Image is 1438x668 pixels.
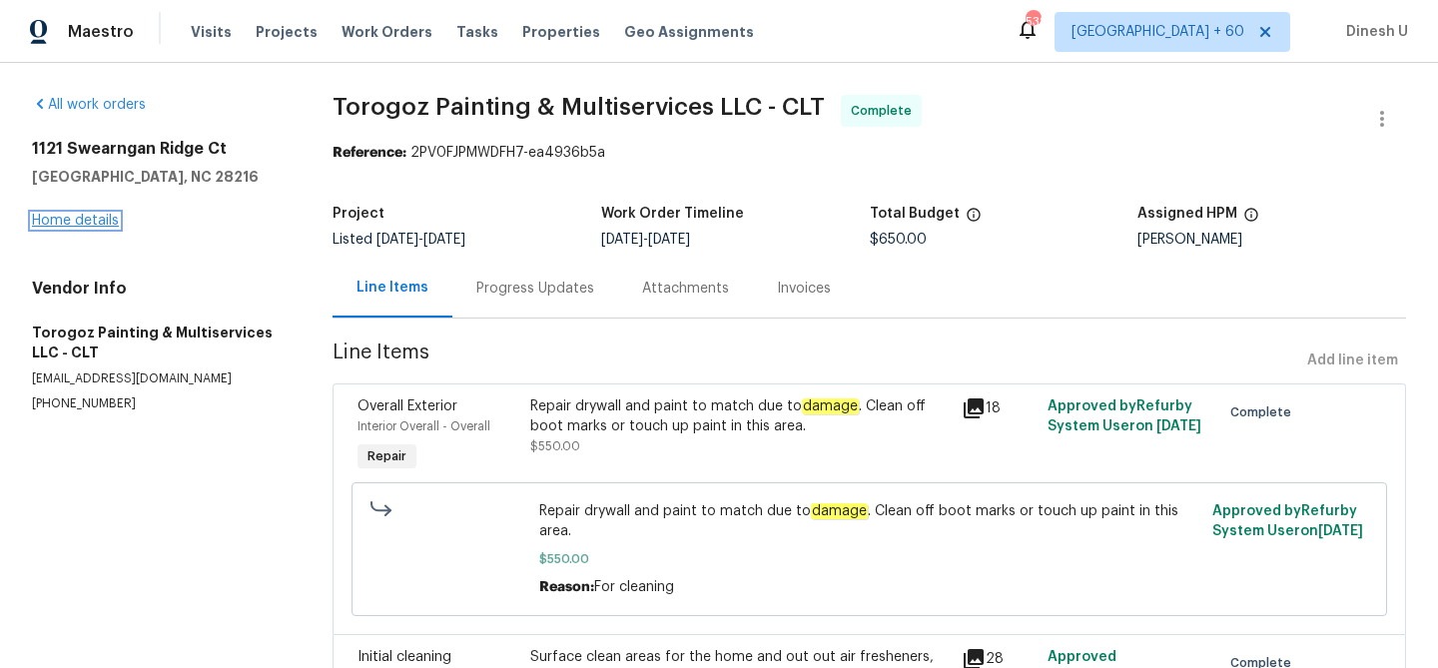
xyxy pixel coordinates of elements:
p: [PHONE_NUMBER] [32,395,285,412]
span: Repair drywall and paint to match due to . Clean off boot marks or touch up paint in this area. [539,501,1200,541]
span: [DATE] [1156,419,1201,433]
div: Repair drywall and paint to match due to . Clean off boot marks or touch up paint in this area. [530,396,950,436]
span: - [601,233,690,247]
a: All work orders [32,98,146,112]
h2: 1121 Swearngan Ridge Ct [32,139,285,159]
span: Approved by Refurby System User on [1048,399,1201,433]
div: Invoices [777,279,831,299]
div: 538 [1026,12,1040,32]
span: Complete [851,101,920,121]
b: Reference: [333,146,406,160]
em: damage [802,398,859,414]
div: Progress Updates [476,279,594,299]
span: The hpm assigned to this work order. [1243,207,1259,233]
span: Torogoz Painting & Multiservices LLC - CLT [333,95,825,119]
span: [DATE] [601,233,643,247]
span: [GEOGRAPHIC_DATA] + 60 [1072,22,1244,42]
div: 18 [962,396,1036,420]
span: Maestro [68,22,134,42]
div: Line Items [357,278,428,298]
h5: [GEOGRAPHIC_DATA], NC 28216 [32,167,285,187]
span: $650.00 [870,233,927,247]
span: Repair [359,446,414,466]
span: [DATE] [423,233,465,247]
h5: Assigned HPM [1137,207,1237,221]
span: Visits [191,22,232,42]
span: Approved by Refurby System User on [1212,504,1363,538]
span: Complete [1230,402,1299,422]
div: Attachments [642,279,729,299]
div: [PERSON_NAME] [1137,233,1406,247]
span: The total cost of line items that have been proposed by Opendoor. This sum includes line items th... [966,207,982,233]
span: Dinesh U [1338,22,1408,42]
h5: Work Order Timeline [601,207,744,221]
span: - [376,233,465,247]
span: Properties [522,22,600,42]
h5: Torogoz Painting & Multiservices LLC - CLT [32,323,285,362]
span: Initial cleaning [358,650,451,664]
span: Interior Overall - Overall [358,420,490,432]
span: Overall Exterior [358,399,457,413]
span: Geo Assignments [624,22,754,42]
h5: Total Budget [870,207,960,221]
p: [EMAIL_ADDRESS][DOMAIN_NAME] [32,370,285,387]
span: $550.00 [530,440,580,452]
span: For cleaning [594,580,674,594]
div: 2PV0FJPMWDFH7-ea4936b5a [333,143,1406,163]
span: Line Items [333,342,1299,379]
a: Home details [32,214,119,228]
h4: Vendor Info [32,279,285,299]
span: [DATE] [648,233,690,247]
span: Tasks [456,25,498,39]
span: Projects [256,22,318,42]
span: Work Orders [342,22,432,42]
em: damage [811,503,868,519]
span: [DATE] [376,233,418,247]
span: $550.00 [539,549,1200,569]
h5: Project [333,207,384,221]
span: [DATE] [1318,524,1363,538]
span: Listed [333,233,465,247]
span: Reason: [539,580,594,594]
